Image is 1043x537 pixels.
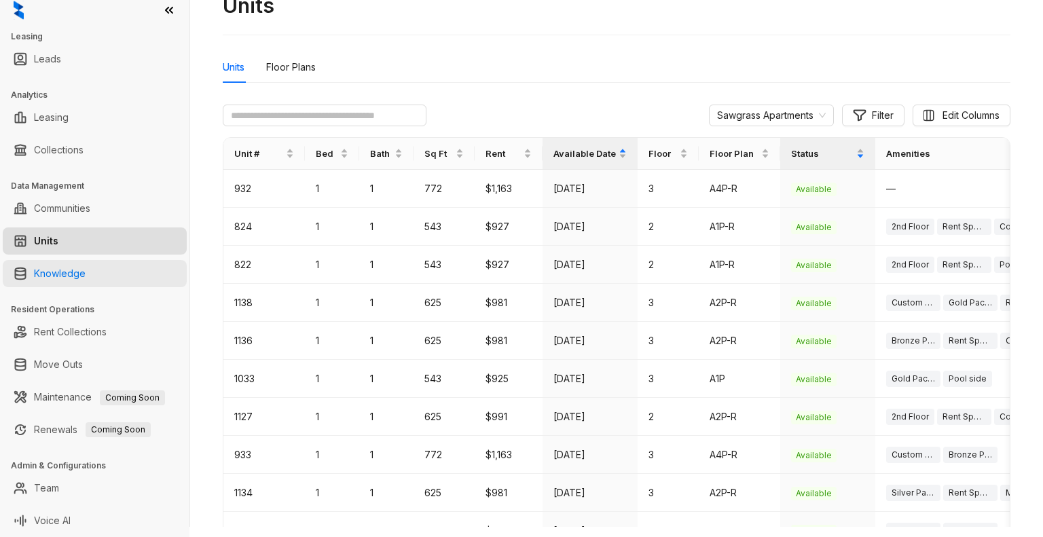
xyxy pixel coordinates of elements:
td: 1 [359,208,414,246]
th: Unit # [223,138,305,170]
li: Rent Collections [3,318,187,346]
span: A1P-R [710,525,735,536]
td: 543 [414,360,475,398]
td: 2 [638,398,699,436]
a: Knowledge [34,260,86,287]
td: 1 [359,246,414,284]
h3: Resident Operations [11,303,189,316]
div: Rent Special 1 [937,409,991,425]
td: $1,163 [475,436,543,474]
span: Coming Soon [100,390,165,405]
td: 3 [638,322,699,360]
td: [DATE] [543,322,638,360]
th: Bath [359,138,414,170]
div: Custom Cabinetry [886,447,940,463]
img: logo [14,1,24,20]
div: Floor Plans [266,60,316,75]
div: Custom Cabinetry [886,295,940,311]
td: 3 [638,170,699,208]
span: A4P-R [710,449,737,460]
span: Floor [648,147,677,160]
span: Sq Ft [424,147,453,160]
span: Floor Plan [710,147,758,160]
td: [DATE] [543,208,638,246]
div: Pool side [943,371,992,387]
li: Move Outs [3,351,187,378]
td: 625 [414,398,475,436]
span: Unit # [234,147,283,160]
li: Units [3,227,187,255]
span: Available [791,259,837,272]
li: Collections [3,136,187,164]
td: 3 [638,284,699,322]
td: 824 [223,208,305,246]
td: 1136 [223,322,305,360]
a: RenewalsComing Soon [34,416,151,443]
td: 1 [359,436,414,474]
div: Mantel [1000,485,1038,501]
li: Renewals [3,416,187,443]
li: Leasing [3,104,187,131]
span: Available [791,449,837,462]
button: Edit Columns [913,105,1010,126]
td: 1033 [223,360,305,398]
span: Rent [486,147,521,160]
td: 822 [223,246,305,284]
td: $981 [475,474,543,512]
li: Team [3,475,187,502]
td: 1 [305,474,359,512]
td: 1127 [223,398,305,436]
span: Available [791,183,837,196]
span: A1P-R [710,221,735,232]
td: $981 [475,322,543,360]
div: 2nd Floor [886,257,934,273]
div: Gold Package [886,371,940,387]
a: Collections [34,136,84,164]
span: Edit Columns [943,108,1000,123]
a: Move Outs [34,351,83,378]
td: 625 [414,474,475,512]
div: Bronze Package 1 [886,333,940,349]
td: 1 [305,398,359,436]
td: $1,163 [475,170,543,208]
div: 2nd Floor [886,409,934,425]
td: 2 [638,246,699,284]
td: 1 [359,360,414,398]
span: Available Date [553,147,616,160]
div: Rent Special 1 [937,219,991,235]
td: [DATE] [543,398,638,436]
span: Status [791,147,854,160]
td: 1 [305,208,359,246]
td: 932 [223,170,305,208]
td: 1 [305,436,359,474]
td: 3 [638,360,699,398]
span: Available [791,297,837,310]
td: [DATE] [543,474,638,512]
td: 1 [359,398,414,436]
td: 1 [359,474,414,512]
span: A2P-R [710,411,737,422]
td: [DATE] [543,170,638,208]
td: 3 [638,474,699,512]
span: A1P-R [710,259,735,270]
span: Available [791,487,837,500]
td: $981 [475,284,543,322]
span: A1P [710,373,725,384]
td: 543 [414,208,475,246]
a: Leasing [34,104,69,131]
td: 1138 [223,284,305,322]
td: [DATE] [543,246,638,284]
span: Available [791,411,837,424]
span: Bed [316,147,337,160]
td: $925 [475,360,543,398]
span: Available [791,221,837,234]
td: $927 [475,208,543,246]
td: [DATE] [543,436,638,474]
span: Bath [370,147,392,160]
td: 772 [414,170,475,208]
div: Rent Special 1 [943,485,998,501]
div: Rent Special 1 [937,257,991,273]
a: Team [34,475,59,502]
td: 1 [305,170,359,208]
td: 1 [305,284,359,322]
